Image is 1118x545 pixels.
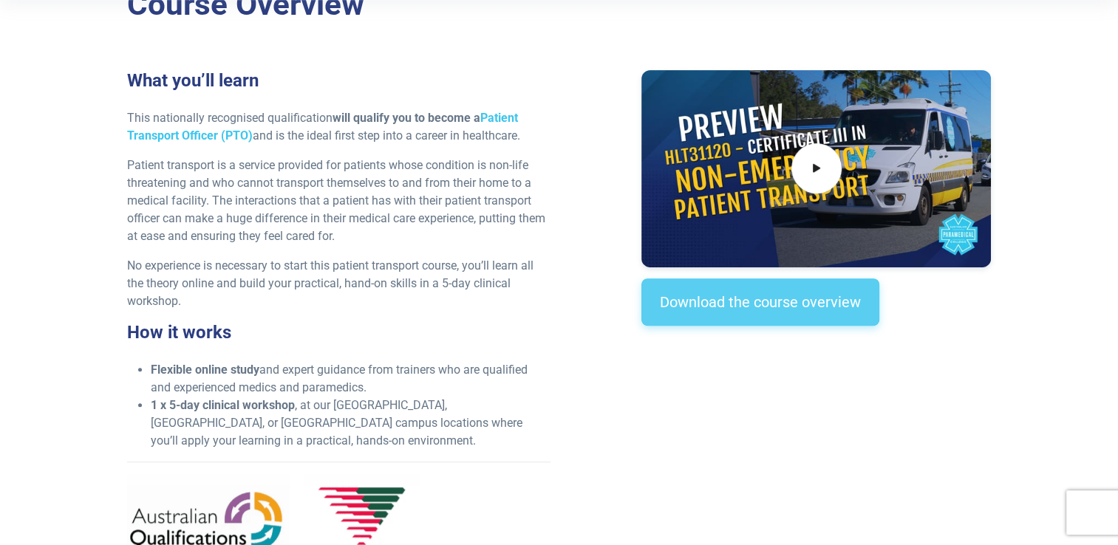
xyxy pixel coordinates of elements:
h3: What you’ll learn [127,70,551,92]
p: No experience is necessary to start this patient transport course, you’ll learn all the theory on... [127,257,551,310]
p: Patient transport is a service provided for patients whose condition is non-life threatening and ... [127,157,551,245]
a: Patient Transport Officer (PTO) [127,111,518,143]
p: This nationally recognised qualification and is the ideal first step into a career in healthcare. [127,109,551,145]
li: and expert guidance from trainers who are qualified and experienced medics and paramedics. [151,361,551,397]
a: Download the course overview [641,278,879,326]
strong: 1 x 5-day clinical workshop [151,398,295,412]
iframe: EmbedSocial Universal Widget [641,355,991,431]
strong: Flexible online study [151,363,259,377]
h3: How it works [127,322,551,343]
strong: will qualify you to become a [127,111,518,143]
li: , at our [GEOGRAPHIC_DATA], [GEOGRAPHIC_DATA], or [GEOGRAPHIC_DATA] campus locations where you’ll... [151,397,551,450]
